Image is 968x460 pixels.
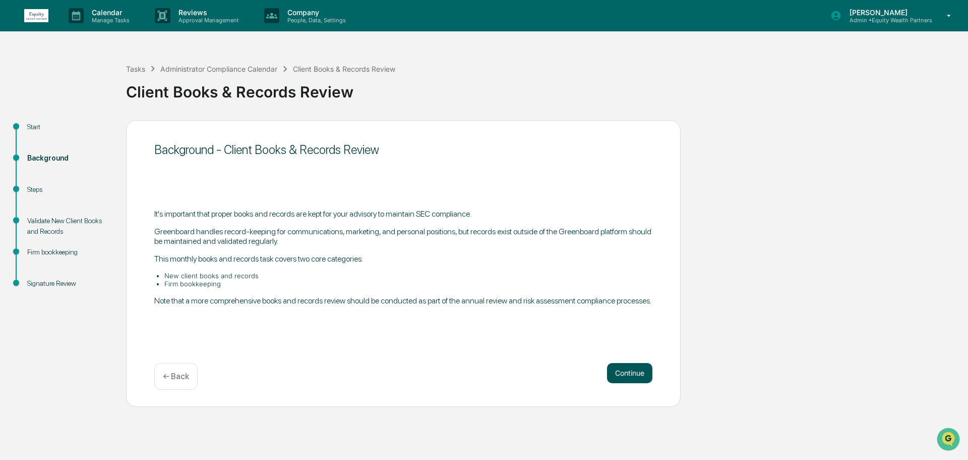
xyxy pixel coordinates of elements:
[10,147,18,156] div: 🔎
[163,372,189,381] p: ← Back
[6,123,69,141] a: 🖐️Preclearance
[27,153,110,164] div: Background
[20,146,64,157] span: Data Lookup
[73,128,81,136] div: 🗄️
[126,65,145,73] div: Tasks
[841,17,932,24] p: Admin • Equity Wealth Partners
[84,17,135,24] p: Manage Tasks
[154,227,652,246] p: Greenboard handles record-keeping for communications, marketing, and personal positions, but reco...
[607,363,652,383] button: Continue
[170,17,244,24] p: Approval Management
[20,127,65,137] span: Preclearance
[154,142,652,157] div: Background - Client Books & Records Review
[171,80,184,92] button: Start new chat
[34,87,128,95] div: We're available if you need us!
[841,8,932,17] p: [PERSON_NAME]
[27,247,110,258] div: Firm bookkeeping
[84,8,135,17] p: Calendar
[10,21,184,37] p: How can we help?
[34,77,165,87] div: Start new chat
[154,209,652,219] p: It's important that proper books and records are kept for your advisory to maintain SEC compliance.
[10,77,28,95] img: 1746055101610-c473b297-6a78-478c-a979-82029cc54cd1
[164,280,652,288] li: Firm bookkeeping
[27,216,110,237] div: Validate New Client Books and Records
[160,65,277,73] div: Administrator Compliance Calendar
[27,278,110,289] div: Signature Review
[71,171,122,179] a: Powered byPylon
[936,427,963,454] iframe: Open customer support
[164,272,652,280] li: New client books and records
[154,254,652,264] p: This monthly books and records task covers two core categories:
[279,17,351,24] p: People, Data, Settings
[83,127,125,137] span: Attestations
[10,128,18,136] div: 🖐️
[100,171,122,179] span: Pylon
[154,296,652,305] p: Note that a more comprehensive books and records review should be conducted as part of the annual...
[279,8,351,17] p: Company
[69,123,129,141] a: 🗄️Attestations
[24,9,48,22] img: logo
[6,142,68,161] a: 🔎Data Lookup
[27,184,110,195] div: Steps
[27,122,110,132] div: Start
[293,65,395,73] div: Client Books & Records Review
[170,8,244,17] p: Reviews
[126,75,963,101] div: Client Books & Records Review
